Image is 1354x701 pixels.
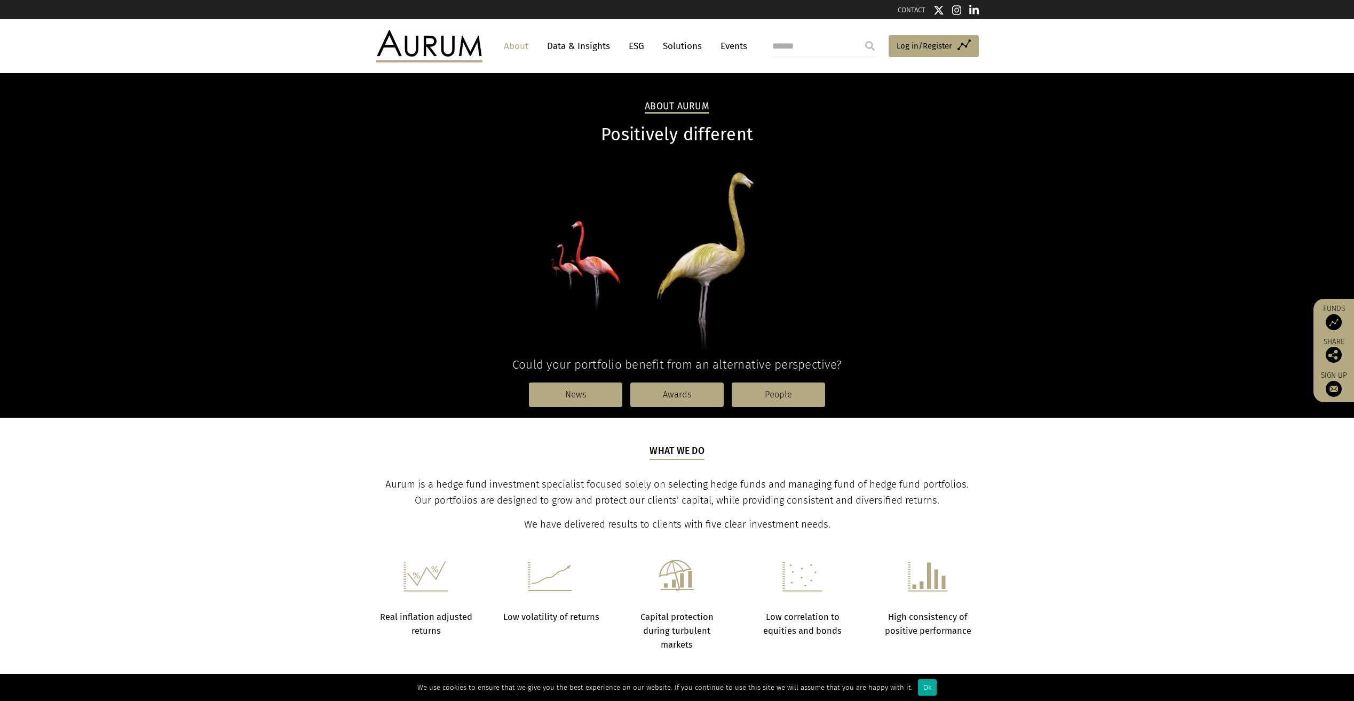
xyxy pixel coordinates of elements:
h4: Could your portfolio benefit from an alternative perspective? [376,357,979,372]
a: CONTACT [898,6,925,14]
div: Ok [918,679,937,696]
img: Twitter icon [933,5,944,15]
h5: What we do [650,444,704,459]
span: Log in/Register [897,39,952,52]
img: Sign up to our newsletter [1326,381,1342,397]
a: News [529,383,622,407]
h1: Positively different [376,124,979,145]
a: Awards [630,383,724,407]
span: We have delivered results to clients with five clear investment needs. [524,519,830,530]
strong: Real inflation adjusted returns [380,612,472,636]
a: ESG [623,36,650,56]
img: Share this post [1326,347,1342,363]
a: About [498,36,534,56]
a: Solutions [658,36,707,56]
input: Submit [859,35,881,57]
a: Funds [1319,304,1349,330]
strong: Capital protection during turbulent markets [640,612,714,650]
a: Events [715,36,747,56]
div: Share [1319,338,1349,363]
img: Instagram icon [952,5,962,15]
img: Aurum [376,30,482,62]
span: Aurum is a hedge fund investment specialist focused solely on selecting hedge funds and managing ... [385,479,969,506]
h2: About Aurum [645,101,709,114]
a: Data & Insights [542,36,615,56]
strong: Low volatility of returns [503,612,599,622]
a: People [732,383,825,407]
a: Sign up [1319,371,1349,397]
strong: Low correlation to equities and bonds [763,612,842,636]
strong: High consistency of positive performance [885,612,971,636]
a: Log in/Register [889,35,979,58]
img: Access Funds [1326,314,1342,330]
img: Linkedin icon [969,5,979,15]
